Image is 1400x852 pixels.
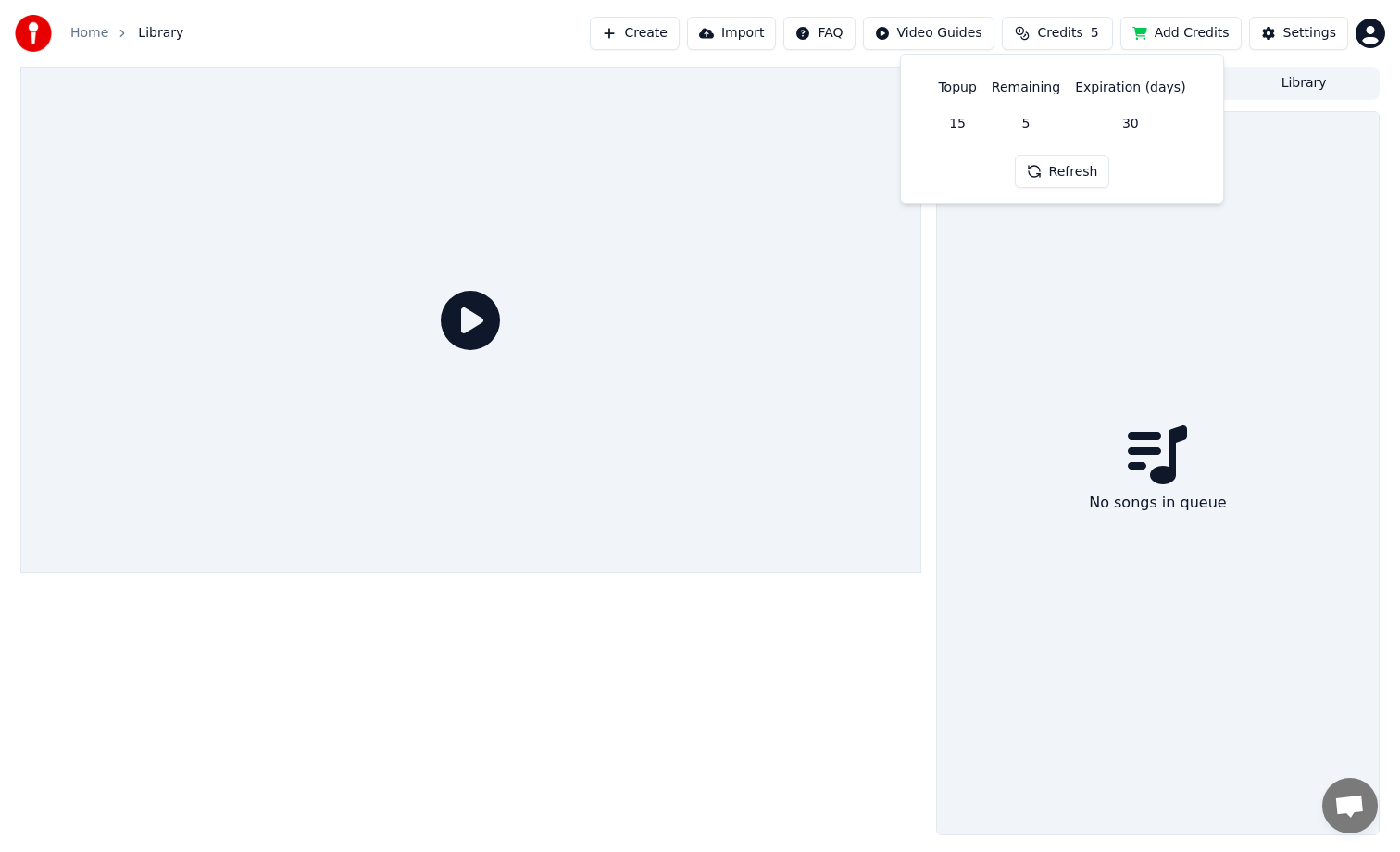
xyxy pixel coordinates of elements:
button: Settings [1249,17,1348,50]
td: 15 [931,106,983,140]
button: Add Credits [1120,17,1242,50]
div: No songs in queue [1081,484,1233,521]
div: Settings [1283,24,1336,43]
span: Library [138,24,183,43]
img: youka [15,15,52,52]
button: Video Guides [863,17,994,50]
th: Topup [931,69,983,106]
button: Create [590,17,680,50]
a: Home [70,24,108,43]
td: 30 [1068,106,1193,140]
button: Credits5 [1002,17,1113,50]
button: Import [687,17,776,50]
button: Refresh [1015,155,1110,188]
button: Library [1231,70,1377,97]
th: Remaining [984,69,1068,106]
td: 5 [984,106,1068,140]
span: Credits [1037,24,1082,43]
div: Open chat [1322,778,1378,833]
span: 5 [1091,24,1099,43]
nav: breadcrumb [70,24,183,43]
th: Expiration (days) [1068,69,1193,106]
button: FAQ [783,17,855,50]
